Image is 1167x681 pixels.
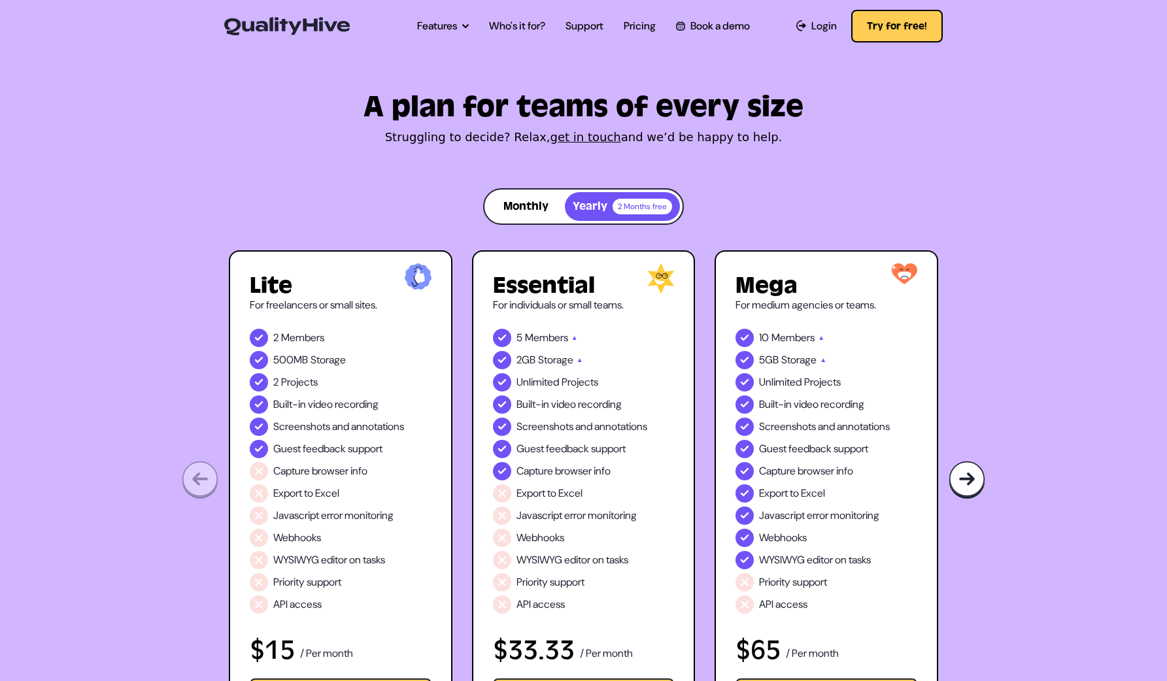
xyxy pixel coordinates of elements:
[516,552,628,568] span: WYSIWYG editor on tasks
[281,374,318,390] span: Projects
[250,297,431,313] p: For freelancers or small sites.
[281,330,324,346] span: Members
[759,508,879,523] span: Javascript error monitoring
[851,10,943,42] button: Try for free!
[516,508,637,523] span: Javascript error monitoring
[516,486,583,501] span: Export to Excel
[516,330,522,346] span: 5
[781,352,817,368] span: Storage
[300,646,353,664] p: / Per month
[736,637,781,664] h3: $65
[229,128,938,146] p: Struggling to decide? Relax, and we’d be happy to help.
[250,274,431,297] h2: Lite
[571,330,578,346] span: ▲
[786,646,839,664] p: / Per month
[250,637,295,664] h3: $15
[759,530,807,546] span: Webhooks
[516,574,584,590] span: Priority support
[580,646,633,664] p: / Per month
[229,95,938,119] h1: A plan for teams of every size
[759,463,853,479] span: Capture browser info
[273,574,341,590] span: Priority support
[818,330,824,346] span: ▲
[804,374,841,390] span: Projects
[759,574,827,590] span: Priority support
[676,22,685,30] img: Book a QualityHive Demo
[613,199,672,214] span: 2 Months free
[759,419,890,435] span: Screenshots and annotations
[759,441,868,457] span: Guest feedback support
[771,330,815,346] span: Members
[759,352,779,368] span: 5GB
[759,597,807,612] span: API access
[493,637,575,664] h3: $33.33
[493,297,675,313] p: For individuals or small teams.
[516,597,565,612] span: API access
[624,18,656,34] a: Pricing
[273,330,279,346] span: 2
[311,352,346,368] span: Storage
[565,192,680,221] button: Yearly
[417,18,469,34] a: Features
[224,17,350,35] img: QualityHive - Bug Tracking Tool
[273,486,339,501] span: Export to Excel
[516,463,611,479] span: Capture browser info
[273,397,379,412] span: Built-in video recording
[759,330,769,346] span: 10
[676,18,749,34] a: Book a demo
[562,374,598,390] span: Projects
[538,352,573,368] span: Storage
[759,374,802,390] span: Unlimited
[516,441,626,457] span: Guest feedback support
[550,130,621,144] a: get in touch
[493,274,675,297] h2: Essential
[736,274,917,297] h2: Mega
[273,352,308,368] span: 500MB
[273,419,404,435] span: Screenshots and annotations
[525,330,568,346] span: Members
[273,441,382,457] span: Guest feedback support
[566,18,603,34] a: Support
[759,397,864,412] span: Built-in video recording
[811,18,837,34] span: Login
[820,352,826,368] span: ▲
[273,508,394,523] span: Javascript error monitoring
[273,374,279,390] span: 2
[273,597,322,612] span: API access
[516,530,564,546] span: Webhooks
[736,297,917,313] p: For medium agencies or teams.
[273,463,367,479] span: Capture browser info
[273,552,385,568] span: WYSIWYG editor on tasks
[949,461,985,499] img: Bug tracking tool
[273,530,321,546] span: Webhooks
[516,397,622,412] span: Built-in video recording
[577,352,583,368] span: ▲
[759,486,825,501] span: Export to Excel
[759,552,871,568] span: WYSIWYG editor on tasks
[489,18,545,34] a: Who's it for?
[796,18,837,34] a: Login
[516,419,647,435] span: Screenshots and annotations
[487,192,565,221] button: Monthly
[516,352,535,368] span: 2GB
[516,374,559,390] span: Unlimited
